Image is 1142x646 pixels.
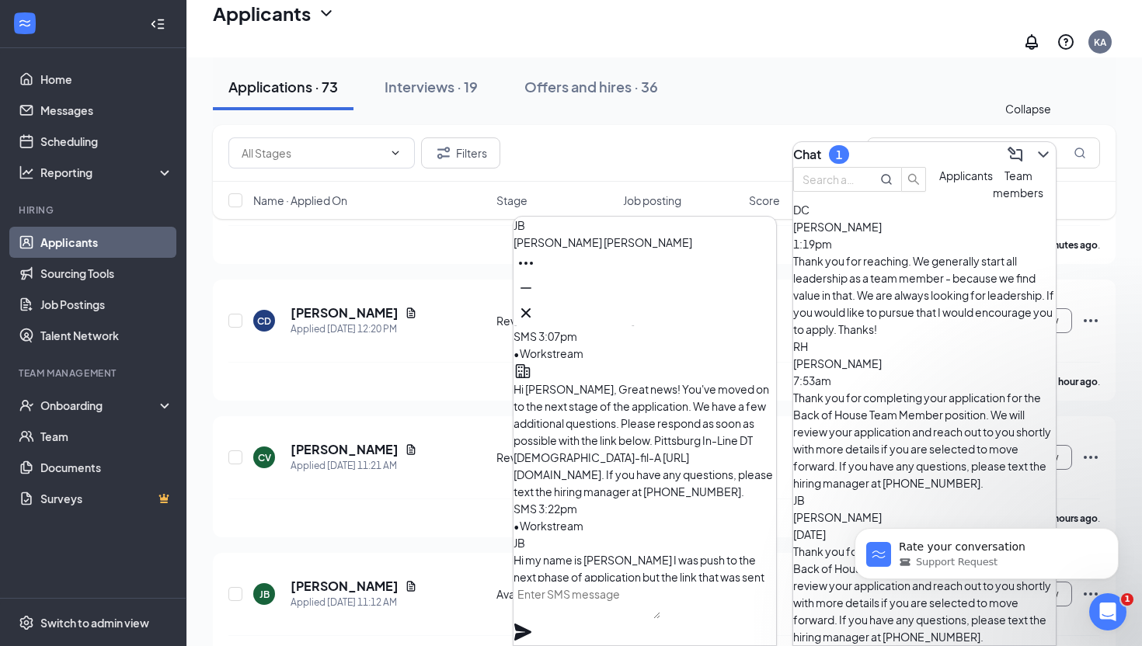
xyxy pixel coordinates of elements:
span: Hi [PERSON_NAME], Great news! You've moved on to the next stage of the application. We have a few... [514,382,773,498]
svg: Document [405,443,417,456]
input: Search applicant [803,171,858,188]
div: Collapse [1005,100,1051,117]
div: Thank you for completing your application for the Back of House Team Member position. We will rev... [793,543,1056,645]
span: Team members [993,168,1043,200]
div: Team Management [19,366,170,380]
svg: Document [405,580,417,592]
svg: Company [514,362,532,380]
div: Review Stage [496,313,614,328]
svg: QuestionInfo [1057,33,1075,51]
div: Applied [DATE] 11:21 AM [291,458,417,474]
div: 1 [836,148,842,161]
span: 1 [1121,593,1133,606]
svg: Cross [517,304,535,322]
svg: Ellipses [517,254,535,273]
svg: MagnifyingGlass [1074,147,1086,159]
svg: Ellipses [1081,311,1100,330]
span: [PERSON_NAME] [793,356,882,370]
div: Thank you for reaching. We generally start all leadership as a team member - because we find valu... [793,252,1056,338]
div: Availability [496,586,614,602]
iframe: Intercom live chat [1089,593,1126,630]
svg: Notifications [1022,33,1041,51]
a: SurveysCrown [40,483,173,514]
span: 1:19pm [793,237,832,251]
svg: Ellipses [1081,448,1100,467]
span: [PERSON_NAME] [793,220,882,234]
button: search [901,167,926,192]
div: Applied [DATE] 12:20 PM [291,321,417,337]
div: KA [1094,36,1106,49]
div: Interviews · 19 [385,77,478,96]
span: Name · Applied On [253,193,347,208]
span: Hi my name is [PERSON_NAME] I was push to the next phase of application but the link that was sen... [514,553,764,601]
svg: Document [405,307,417,319]
span: 7:53am [793,373,831,387]
input: Search in applications [867,137,1100,168]
div: JB [259,588,270,601]
div: JB [514,217,776,234]
svg: Settings [19,615,34,630]
a: Documents [40,452,173,483]
a: Sourcing Tools [40,258,173,289]
a: Team [40,421,173,452]
div: SMS 3:22pm [514,500,776,517]
a: Talent Network [40,320,173,351]
svg: ChevronDown [317,4,336,23]
div: Review Stage [496,450,614,465]
iframe: Intercom notifications message [831,495,1142,604]
span: • Workstream [514,346,583,360]
div: Switch to admin view [40,615,149,630]
h5: [PERSON_NAME] [291,441,399,458]
svg: ComposeMessage [1006,145,1025,164]
div: JB [793,491,1056,509]
b: an hour ago [1046,376,1098,387]
svg: Collapse [150,16,165,32]
div: Reporting [40,165,174,180]
div: DC [793,201,1056,218]
a: Messages [40,95,173,126]
span: [PERSON_NAME] [PERSON_NAME] [514,235,692,249]
div: Onboarding [40,398,160,413]
svg: ChevronDown [389,147,402,159]
button: Cross [514,300,538,325]
button: Filter Filters [421,137,500,168]
span: [DATE] [793,527,826,541]
button: Ellipses [514,251,538,276]
span: Applicants [939,168,993,182]
div: CV [258,451,271,464]
span: Score [749,193,780,208]
span: search [902,173,925,186]
div: RH [793,338,1056,355]
a: Job Postings [40,289,173,320]
h3: Chat [793,146,821,163]
div: Applications · 73 [228,77,338,96]
button: ComposeMessage [1003,142,1028,167]
svg: ChevronDown [1034,145,1053,164]
h5: [PERSON_NAME] [291,578,399,595]
svg: Minimize [517,279,535,297]
svg: Analysis [19,165,34,180]
div: SMS 3:07pm [514,328,776,345]
button: ChevronDown [1031,142,1056,167]
input: All Stages [242,144,383,161]
span: Stage [496,193,527,208]
span: • Workstream [514,519,583,533]
div: Applied [DATE] 11:12 AM [291,595,417,610]
h5: [PERSON_NAME] [291,304,399,321]
div: JB [514,534,776,551]
svg: MagnifyingGlass [880,173,893,186]
a: Applicants [40,227,173,258]
span: [PERSON_NAME] [793,510,882,524]
svg: UserCheck [19,398,34,413]
a: Scheduling [40,126,173,157]
a: Home [40,64,173,95]
span: Job posting [623,193,681,208]
button: Minimize [514,276,538,300]
svg: Plane [514,623,532,641]
svg: WorkstreamLogo [17,16,33,31]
